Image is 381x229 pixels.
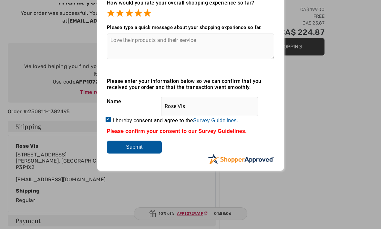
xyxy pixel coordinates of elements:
div: Please confirm your consent to our Survey Guidelines. [107,128,274,134]
label: I hereby consent and agree to the [113,118,238,124]
a: Survey Guidelines. [193,118,238,123]
div: Please type a quick message about your shopping experience so far. [107,25,274,30]
input: Submit [107,141,162,154]
div: Please enter your information below so we can confirm that you received your order and that the t... [107,78,274,90]
div: Name [107,94,274,110]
